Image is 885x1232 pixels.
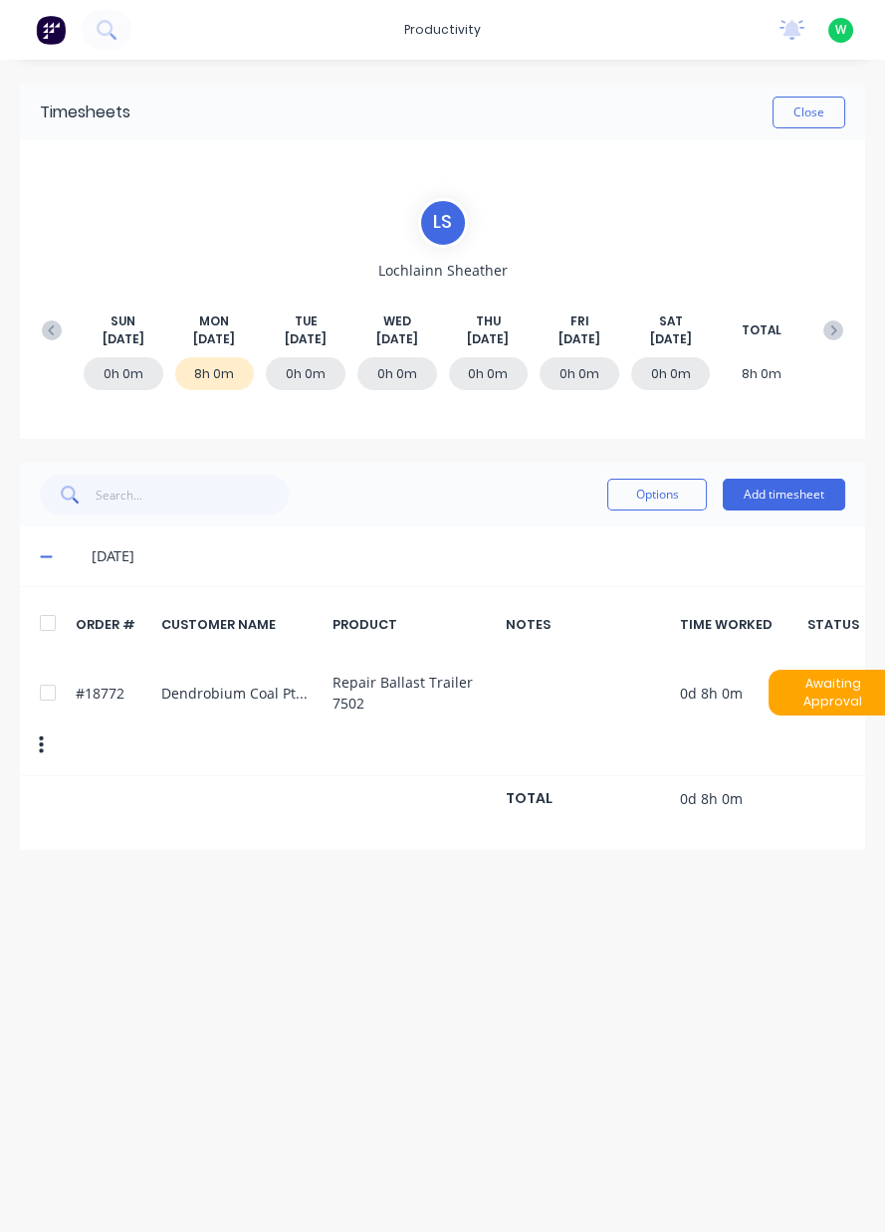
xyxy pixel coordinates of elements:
[569,312,588,330] span: FRI
[378,260,508,281] span: Lochlainn Sheather
[76,615,150,634] div: ORDER #
[394,15,491,45] div: productivity
[92,545,845,567] div: [DATE]
[742,321,781,339] span: TOTAL
[84,357,163,390] div: 0h 0m
[295,312,318,330] span: TUE
[111,312,135,330] span: SUN
[40,101,130,124] div: Timesheets
[607,479,707,511] button: Options
[449,357,529,390] div: 0h 0m
[722,357,801,390] div: 8h 0m
[506,615,668,634] div: NOTES
[36,15,66,45] img: Factory
[659,312,683,330] span: SAT
[266,357,345,390] div: 0h 0m
[680,615,809,634] div: TIME WORKED
[540,357,619,390] div: 0h 0m
[199,312,229,330] span: MON
[476,312,501,330] span: THU
[175,357,255,390] div: 8h 0m
[376,330,418,348] span: [DATE]
[383,312,411,330] span: WED
[161,615,321,634] div: CUSTOMER NAME
[835,21,846,39] span: W
[820,615,845,634] div: STATUS
[103,330,144,348] span: [DATE]
[418,198,468,248] div: L S
[631,357,711,390] div: 0h 0m
[332,615,495,634] div: PRODUCT
[96,475,290,514] input: Search...
[193,330,235,348] span: [DATE]
[467,330,509,348] span: [DATE]
[723,479,845,511] button: Add timesheet
[773,97,845,128] button: Close
[558,330,600,348] span: [DATE]
[650,330,692,348] span: [DATE]
[357,357,437,390] div: 0h 0m
[285,330,327,348] span: [DATE]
